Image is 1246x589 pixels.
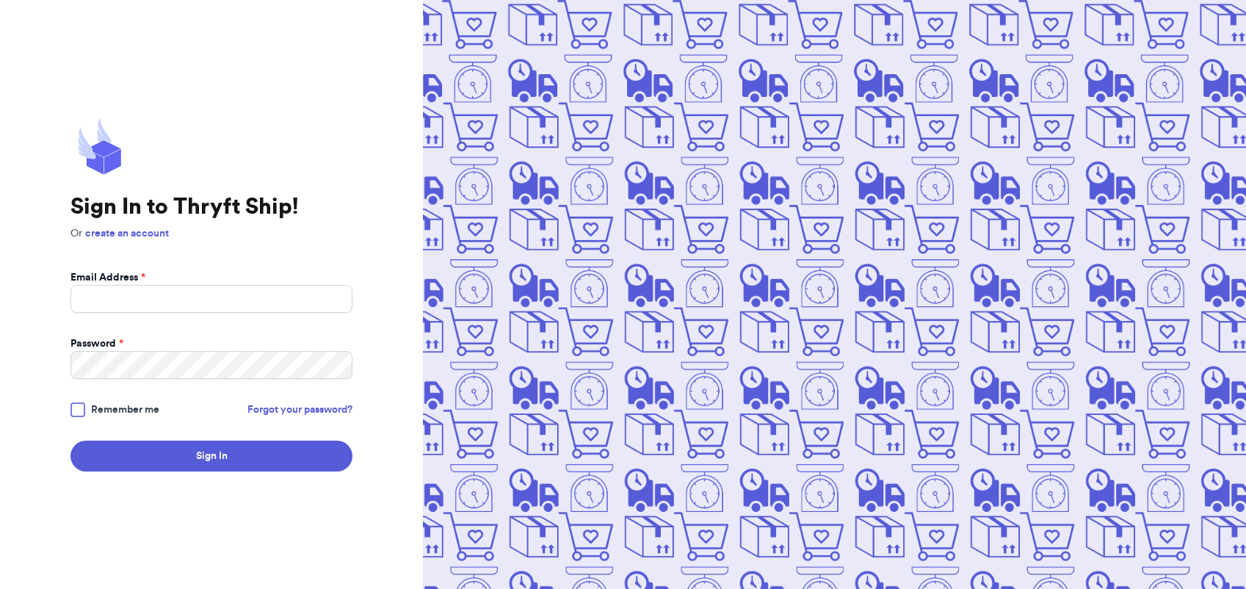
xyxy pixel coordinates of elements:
[70,336,123,351] label: Password
[91,402,159,417] span: Remember me
[85,228,169,239] a: create an account
[247,402,352,417] a: Forgot your password?
[70,270,145,285] label: Email Address
[70,441,352,471] button: Sign In
[70,194,352,220] h1: Sign In to Thryft Ship!
[70,226,352,241] p: Or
